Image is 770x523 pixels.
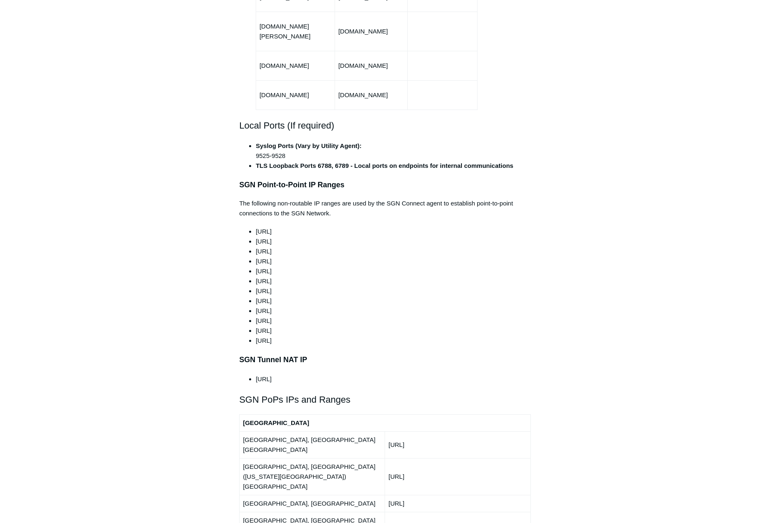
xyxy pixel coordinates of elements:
p: [DOMAIN_NAME] [338,90,404,100]
td: [URL] [385,495,530,512]
li: [URL] [256,246,531,256]
li: [URL] [256,266,531,276]
strong: TLS Loopback Ports 6788, 6789 - Local ports on endpoints for internal communications [256,162,513,169]
td: [GEOGRAPHIC_DATA], [GEOGRAPHIC_DATA] [GEOGRAPHIC_DATA] [240,431,385,458]
p: [DOMAIN_NAME] [338,26,404,36]
li: [URL] [256,256,531,266]
span: [URL] [256,317,271,324]
li: [URL] [256,336,531,346]
p: [DOMAIN_NAME] [338,61,404,71]
td: [GEOGRAPHIC_DATA], [GEOGRAPHIC_DATA] [240,495,385,512]
h2: SGN PoPs IPs and Ranges [239,392,531,407]
li: [URL] [256,276,531,286]
td: [URL] [385,458,530,495]
span: [URL] [256,307,271,314]
span: [URL] [256,287,271,294]
li: [URL] [256,374,531,384]
span: [URL] [256,228,271,235]
p: [DOMAIN_NAME] [259,90,331,100]
li: 9525-9528 [256,141,531,161]
strong: [GEOGRAPHIC_DATA] [243,419,309,426]
p: [DOMAIN_NAME][PERSON_NAME] [259,21,331,41]
td: [URL] [385,431,530,458]
p: [DOMAIN_NAME] [259,61,331,71]
h3: SGN Point-to-Point IP Ranges [239,179,531,191]
p: The following non-routable IP ranges are used by the SGN Connect agent to establish point-to-poin... [239,198,531,218]
li: [URL] [256,236,531,246]
td: [GEOGRAPHIC_DATA], [GEOGRAPHIC_DATA] ([US_STATE][GEOGRAPHIC_DATA]) [GEOGRAPHIC_DATA] [240,458,385,495]
span: [URL] [256,297,271,304]
h3: SGN Tunnel NAT IP [239,354,531,366]
span: [URL] [256,327,271,334]
h2: Local Ports (If required) [239,118,531,133]
strong: Syslog Ports (Vary by Utility Agent): [256,142,361,149]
